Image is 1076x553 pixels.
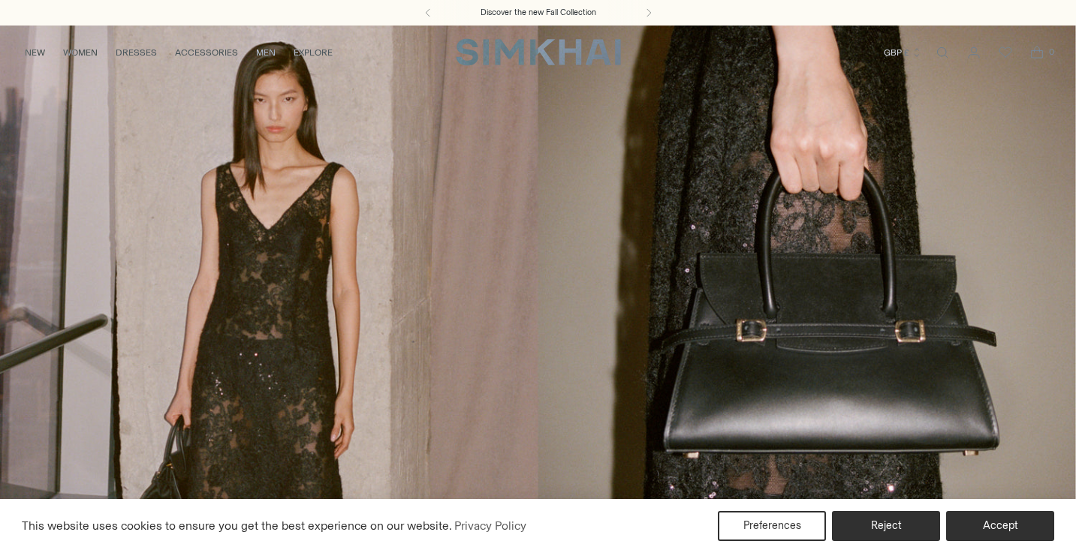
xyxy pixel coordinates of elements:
[452,515,529,537] a: Privacy Policy (opens in a new tab)
[456,38,621,67] a: SIMKHAI
[175,36,238,69] a: ACCESSORIES
[832,511,940,541] button: Reject
[22,518,452,533] span: This website uses cookies to ensure you get the best experience on our website.
[959,38,989,68] a: Go to the account page
[63,36,98,69] a: WOMEN
[481,7,596,19] a: Discover the new Fall Collection
[718,511,826,541] button: Preferences
[927,38,957,68] a: Open search modal
[1022,38,1052,68] a: Open cart modal
[25,36,45,69] a: NEW
[990,38,1020,68] a: Wishlist
[1044,45,1058,59] span: 0
[884,36,922,69] button: GBP £
[256,36,276,69] a: MEN
[946,511,1054,541] button: Accept
[116,36,157,69] a: DRESSES
[294,36,333,69] a: EXPLORE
